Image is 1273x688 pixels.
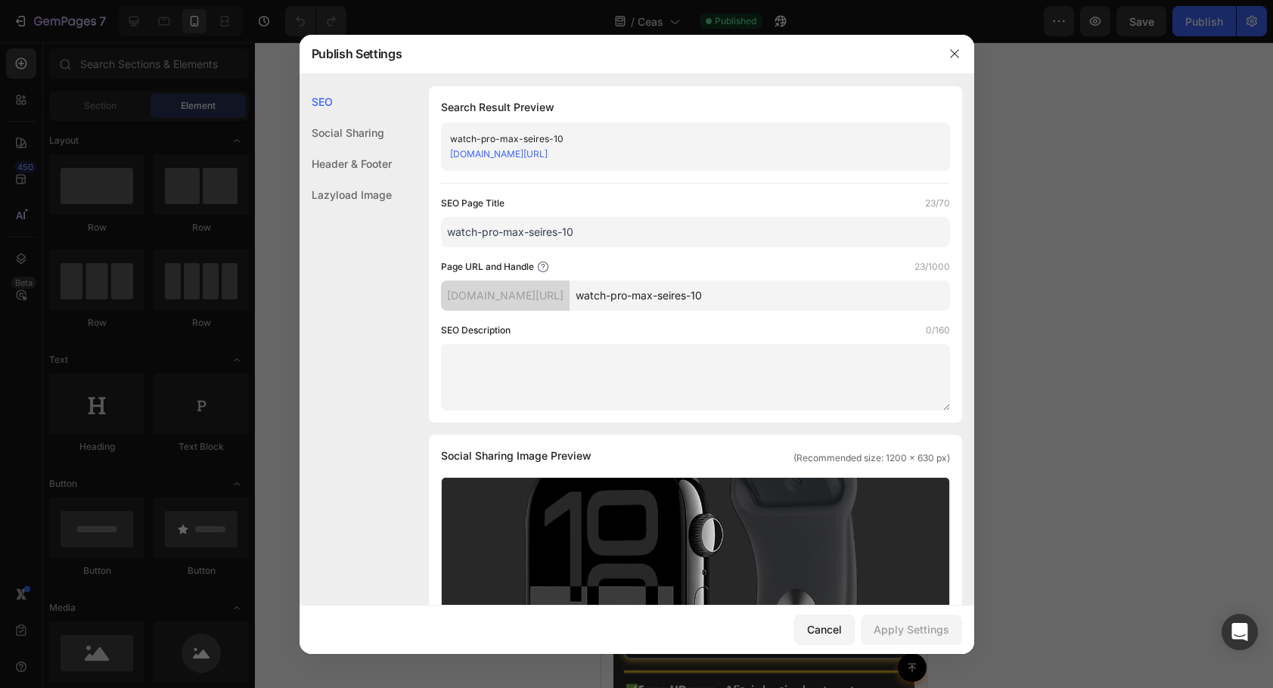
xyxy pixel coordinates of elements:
[167,48,214,61] strong: ți Fericiți !
[24,539,307,577] p: 🔴
[96,8,216,23] span: iPhone 15 Pro Max ( 430 px)
[793,451,950,465] span: (Recommended size: 1200 x 630 px)
[1222,614,1258,650] div: Open Intercom Messenger
[278,395,297,413] button: Carousel Next Arrow
[92,541,188,556] span: Grabeste-te ! Doar
[794,615,855,645] button: Cancel
[240,51,311,68] p: 24-48 Ore
[240,35,311,51] p: 🚚Livrare
[441,280,570,311] div: [DOMAIN_NAME][URL]
[874,621,949,637] div: Apply Settings
[17,441,308,464] a: Watch Pro Max Seires 10
[441,447,591,465] span: Social Sharing Image Preview
[122,482,185,503] div: 849,99 lei
[73,513,257,528] strong: ⭐⭐⭐⭐⭐ 4.9 din 1,352 (Recenzii)
[300,34,935,73] div: Publish Settings
[102,46,223,64] p: 1000+ Clien
[914,259,950,274] label: 23/1000
[441,196,505,211] label: SEO Page Title
[14,35,85,51] p: ♻️Retur
[450,148,548,160] a: [DOMAIN_NAME][URL]
[861,615,962,645] button: Apply Settings
[300,179,392,210] div: Lazyload Image
[29,395,47,413] button: Carousel Back Arrow
[195,484,237,500] div: REDUCERE
[926,323,950,338] label: 0/160
[300,117,392,148] div: Social Sharing
[925,196,950,211] label: 23/70
[14,51,85,68] p: Gratuit !
[237,484,275,498] div: 724,00 lei
[38,479,120,504] div: 125,99 lei
[570,280,950,311] input: Handle
[807,621,842,637] div: Cancel
[441,259,534,274] label: Page URL and Handle
[441,98,950,116] h1: Search Result Preview
[191,541,240,556] u: 6 Ramase
[300,148,392,179] div: Header & Footer
[110,541,253,575] span: in [GEOGRAPHIC_DATA].
[300,86,392,117] div: SEO
[450,132,916,147] div: watch-pro-max-seires-10
[441,217,950,247] input: Title
[441,323,511,338] label: SEO Description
